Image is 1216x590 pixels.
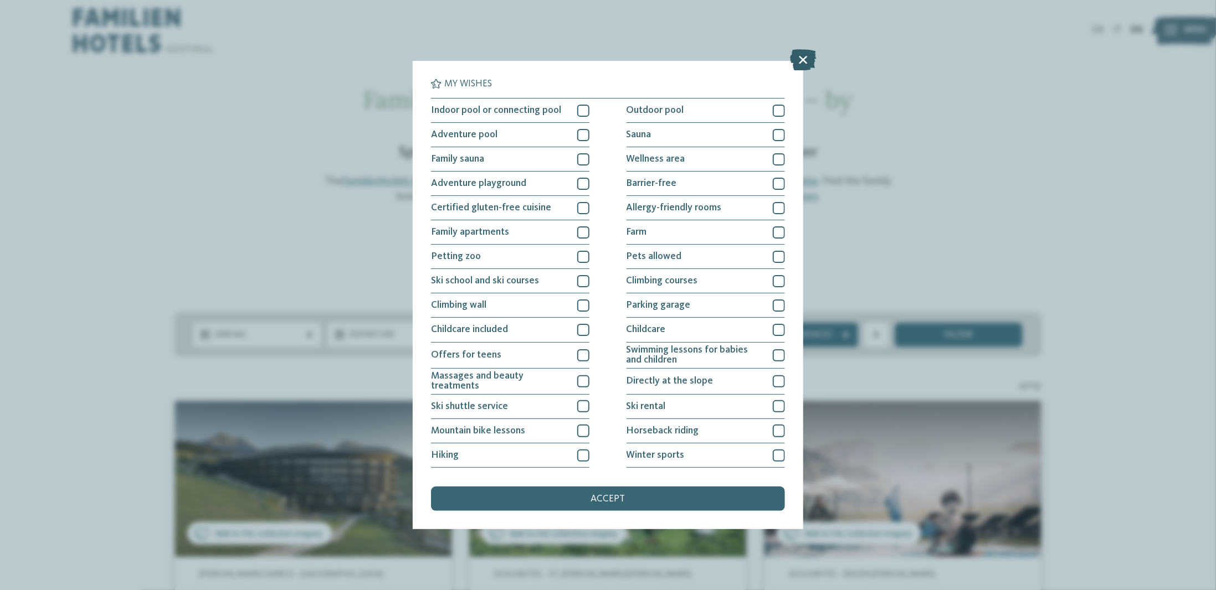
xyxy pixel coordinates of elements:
span: Parking garage [627,301,691,310]
span: Adventure playground [431,179,526,189]
span: Allergy-friendly rooms [627,203,722,213]
span: Massages and beauty treatments [431,371,568,391]
span: My wishes [444,79,492,89]
span: Farm [627,227,647,237]
span: accept [591,494,625,504]
span: Ski rental [627,402,666,412]
span: Certified gluten-free cuisine [431,203,551,213]
span: Ski school and ski courses [431,276,539,286]
span: Climbing wall [431,301,486,310]
span: Swimming lessons for babies and children [627,345,764,365]
span: Family apartments [431,227,509,237]
span: Winter sports [627,451,685,460]
span: Barrier-free [627,179,677,189]
span: Offers for teens [431,350,501,360]
span: Indoor pool or connecting pool [431,106,561,116]
span: Adventure pool [431,130,497,140]
span: Ski shuttle service [431,402,508,412]
span: Petting zoo [431,252,481,262]
span: Childcare included [431,325,508,335]
span: Wellness area [627,154,685,164]
span: Childcare [627,325,666,335]
span: Hiking [431,451,459,460]
span: Family sauna [431,154,484,164]
span: Outdoor pool [627,106,684,116]
span: Sauna [627,130,651,140]
span: Directly at the slope [627,376,714,386]
span: Pets allowed [627,252,682,262]
span: Horseback riding [627,426,699,436]
span: Mountain bike lessons [431,426,525,436]
span: Climbing courses [627,276,698,286]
